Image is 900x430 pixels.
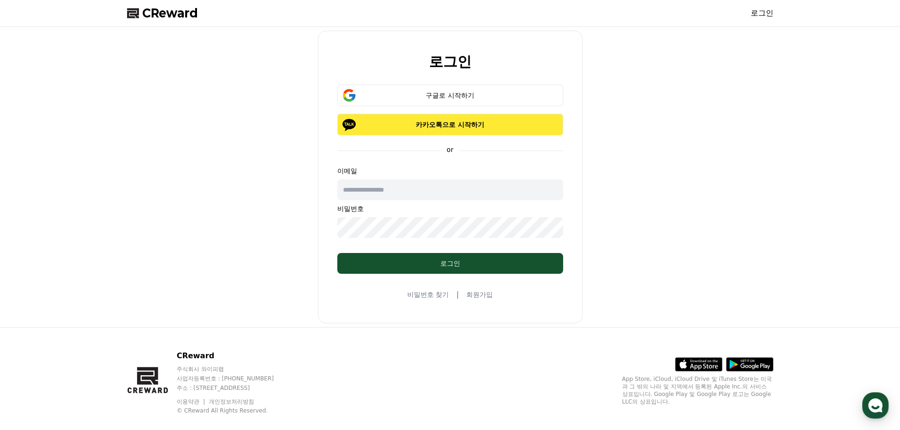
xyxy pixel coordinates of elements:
a: 대화 [62,299,122,323]
p: 주소 : [STREET_ADDRESS] [177,384,292,392]
a: 이용약관 [177,398,206,405]
a: 비밀번호 찾기 [407,290,449,299]
span: 홈 [30,313,35,321]
p: 사업자등록번호 : [PHONE_NUMBER] [177,375,292,382]
div: 구글로 시작하기 [351,91,549,100]
span: | [456,289,459,300]
a: 홈 [3,299,62,323]
a: 로그인 [751,8,773,19]
p: © CReward All Rights Reserved. [177,407,292,414]
a: 설정 [122,299,181,323]
button: 카카오톡으로 시작하기 [337,114,563,135]
span: 설정 [146,313,157,321]
a: 회원가입 [466,290,493,299]
span: CReward [142,6,198,21]
a: CReward [127,6,198,21]
p: 비밀번호 [337,204,563,213]
p: 주식회사 와이피랩 [177,365,292,373]
button: 구글로 시작하기 [337,84,563,106]
p: or [441,145,459,154]
p: CReward [177,350,292,362]
button: 로그인 [337,253,563,274]
p: 카카오톡으로 시작하기 [351,120,549,129]
div: 로그인 [356,259,544,268]
a: 개인정보처리방침 [209,398,254,405]
p: 이메일 [337,166,563,176]
h2: 로그인 [429,54,471,69]
span: 대화 [86,314,98,321]
p: App Store, iCloud, iCloud Drive 및 iTunes Store는 미국과 그 밖의 나라 및 지역에서 등록된 Apple Inc.의 서비스 상표입니다. Goo... [622,375,773,405]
